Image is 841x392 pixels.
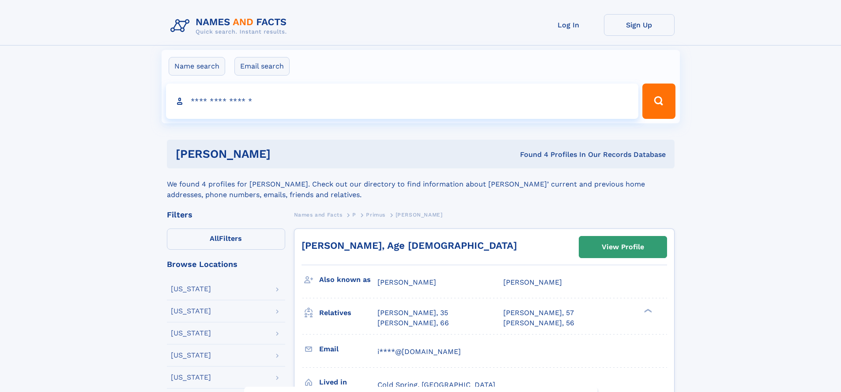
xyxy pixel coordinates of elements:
[377,381,495,389] span: Cold Spring, [GEOGRAPHIC_DATA]
[167,14,294,38] img: Logo Names and Facts
[176,148,396,160] h1: [PERSON_NAME]
[503,278,562,286] span: [PERSON_NAME]
[319,305,377,320] h3: Relatives
[503,308,574,318] a: [PERSON_NAME], 57
[366,212,385,218] span: Primus
[352,209,356,220] a: P
[533,14,604,36] a: Log In
[377,278,436,286] span: [PERSON_NAME]
[210,234,219,243] span: All
[377,308,448,318] a: [PERSON_NAME], 35
[352,212,356,218] span: P
[171,352,211,359] div: [US_STATE]
[642,308,652,314] div: ❯
[302,240,517,251] a: [PERSON_NAME], Age [DEMOGRAPHIC_DATA]
[602,237,644,257] div: View Profile
[395,150,666,160] div: Found 4 Profiles In Our Records Database
[167,168,675,200] div: We found 4 profiles for [PERSON_NAME]. Check out our directory to find information about [PERSON_...
[171,330,211,337] div: [US_STATE]
[167,260,285,268] div: Browse Locations
[171,374,211,381] div: [US_STATE]
[319,342,377,357] h3: Email
[234,57,290,76] label: Email search
[319,375,377,390] h3: Lived in
[366,209,385,220] a: Primus
[503,318,574,328] a: [PERSON_NAME], 56
[169,57,225,76] label: Name search
[377,318,449,328] a: [PERSON_NAME], 66
[294,209,343,220] a: Names and Facts
[167,211,285,219] div: Filters
[579,236,667,258] a: View Profile
[167,228,285,250] label: Filters
[166,84,639,119] input: search input
[396,212,443,218] span: [PERSON_NAME]
[642,84,675,119] button: Search Button
[604,14,675,36] a: Sign Up
[319,272,377,287] h3: Also known as
[171,285,211,293] div: [US_STATE]
[171,308,211,315] div: [US_STATE]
